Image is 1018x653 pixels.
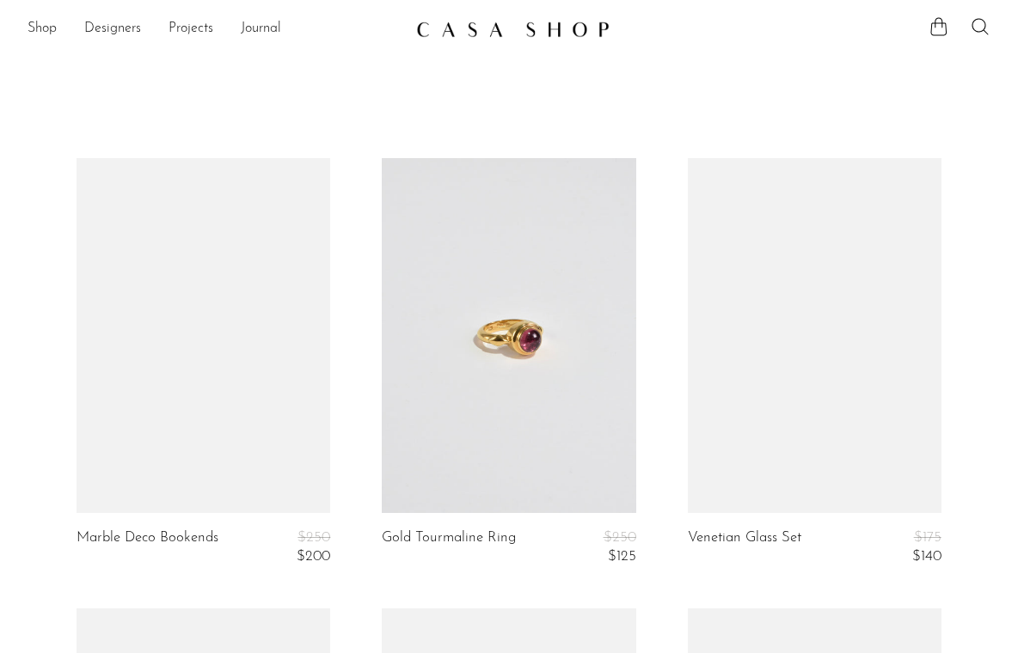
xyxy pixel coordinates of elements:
span: $200 [297,549,330,564]
nav: Desktop navigation [28,15,402,44]
a: Marble Deco Bookends [77,530,218,565]
a: Journal [241,18,281,40]
ul: NEW HEADER MENU [28,15,402,44]
span: $125 [608,549,636,564]
span: $175 [914,530,941,545]
span: $250 [297,530,330,545]
a: Projects [169,18,213,40]
a: Gold Tourmaline Ring [382,530,516,565]
span: $140 [912,549,941,564]
a: Shop [28,18,57,40]
a: Designers [84,18,141,40]
a: Venetian Glass Set [688,530,801,565]
span: $250 [604,530,636,545]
